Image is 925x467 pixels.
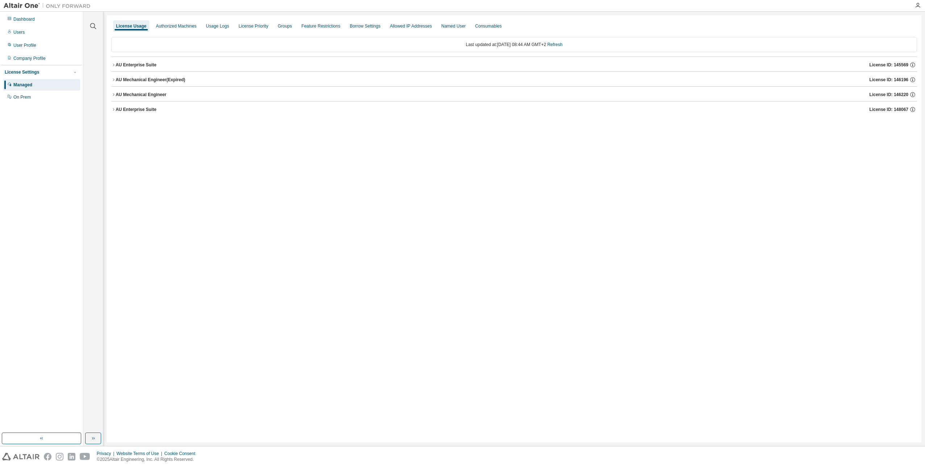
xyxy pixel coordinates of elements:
[111,87,917,103] button: AU Mechanical EngineerLicense ID: 146220
[156,23,196,29] div: Authorized Machines
[116,62,157,68] div: AU Enterprise Suite
[13,94,31,100] div: On Prem
[870,92,908,98] span: License ID: 146220
[116,92,166,98] div: AU Mechanical Engineer
[116,107,157,112] div: AU Enterprise Suite
[5,69,39,75] div: License Settings
[164,451,199,456] div: Cookie Consent
[111,72,917,88] button: AU Mechanical Engineer(Expired)License ID: 146196
[44,453,51,460] img: facebook.svg
[441,23,465,29] div: Named User
[13,42,36,48] div: User Profile
[4,2,94,9] img: Altair One
[56,453,63,460] img: instagram.svg
[547,42,563,47] a: Refresh
[116,23,146,29] div: License Usage
[278,23,292,29] div: Groups
[111,37,917,52] div: Last updated at: [DATE] 08:44 AM GMT+2
[238,23,268,29] div: License Priority
[206,23,229,29] div: Usage Logs
[68,453,75,460] img: linkedin.svg
[2,453,40,460] img: altair_logo.svg
[13,29,25,35] div: Users
[97,456,200,463] p: © 2025 Altair Engineering, Inc. All Rights Reserved.
[116,451,164,456] div: Website Terms of Use
[13,16,35,22] div: Dashboard
[390,23,432,29] div: Allowed IP Addresses
[13,82,32,88] div: Managed
[80,453,90,460] img: youtube.svg
[350,23,381,29] div: Borrow Settings
[111,102,917,117] button: AU Enterprise SuiteLicense ID: 148067
[111,57,917,73] button: AU Enterprise SuiteLicense ID: 145569
[870,62,908,68] span: License ID: 145569
[13,55,46,61] div: Company Profile
[97,451,116,456] div: Privacy
[475,23,502,29] div: Consumables
[302,23,340,29] div: Feature Restrictions
[116,77,185,83] div: AU Mechanical Engineer (Expired)
[870,107,908,112] span: License ID: 148067
[870,77,908,83] span: License ID: 146196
